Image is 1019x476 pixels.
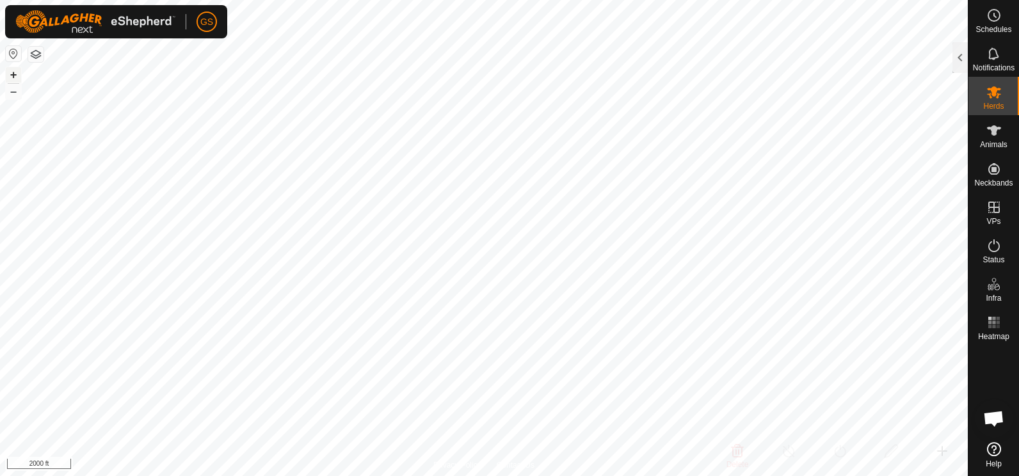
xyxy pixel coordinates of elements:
img: Gallagher Logo [15,10,175,33]
a: Open chat [975,399,1013,438]
a: Contact Us [497,459,534,471]
span: GS [200,15,213,29]
span: Schedules [975,26,1011,33]
button: Reset Map [6,46,21,61]
span: Notifications [973,64,1015,72]
a: Privacy Policy [433,459,481,471]
span: Heatmap [978,333,1009,340]
button: – [6,84,21,99]
span: Animals [980,141,1007,148]
span: Help [986,460,1002,468]
span: Infra [986,294,1001,302]
span: Herds [983,102,1004,110]
button: + [6,67,21,83]
a: Help [968,437,1019,473]
span: Status [983,256,1004,264]
span: VPs [986,218,1000,225]
span: Neckbands [974,179,1013,187]
button: Map Layers [28,47,44,62]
